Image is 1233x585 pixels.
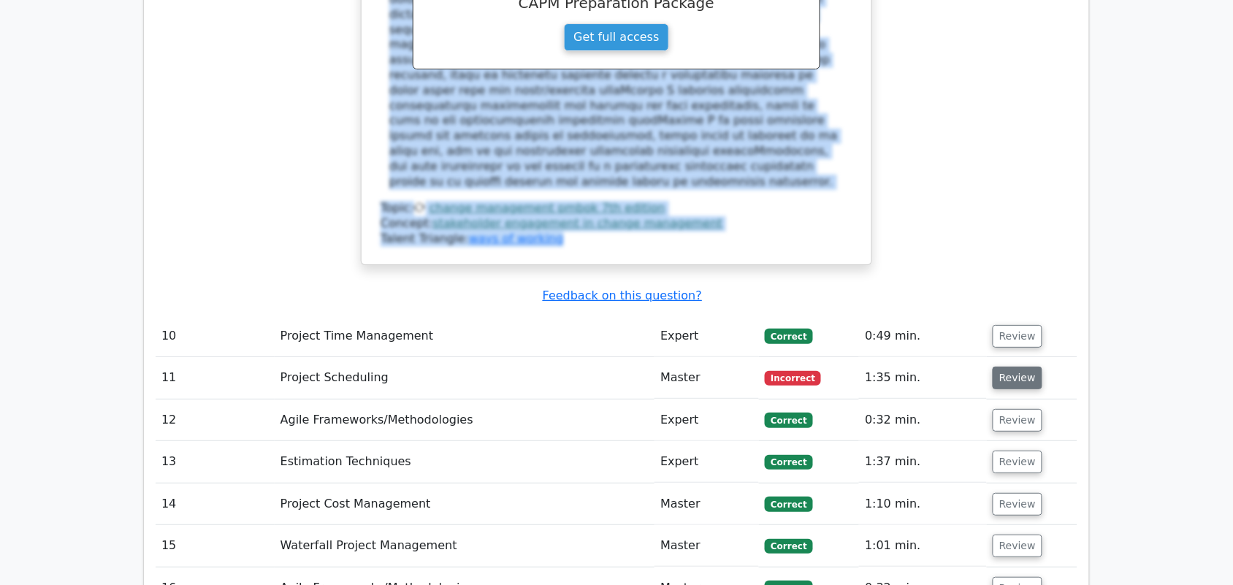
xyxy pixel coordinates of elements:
span: Correct [765,455,812,470]
span: Correct [765,413,812,427]
td: 1:10 min. [859,483,987,525]
td: 12 [156,399,275,441]
div: Talent Triangle: [381,201,852,246]
a: Get full access [564,23,668,51]
div: Topic: [381,201,852,216]
td: Expert [654,441,759,483]
span: Correct [765,329,812,343]
td: 1:01 min. [859,525,987,567]
a: stakeholder engagement in change management [433,216,723,230]
div: Concept: [381,216,852,232]
button: Review [993,325,1042,348]
button: Review [993,493,1042,516]
td: Master [654,483,759,525]
span: Correct [765,497,812,511]
td: 15 [156,525,275,567]
td: 14 [156,483,275,525]
a: change management pmbok 7th edition [430,201,665,215]
td: Project Cost Management [275,483,655,525]
td: 1:37 min. [859,441,987,483]
td: Project Scheduling [275,357,655,399]
td: Master [654,357,759,399]
a: ways of working [469,232,564,245]
td: 0:49 min. [859,316,987,357]
span: Correct [765,539,812,554]
td: 13 [156,441,275,483]
td: 10 [156,316,275,357]
td: Estimation Techniques [275,441,655,483]
td: Expert [654,399,759,441]
a: Feedback on this question? [543,288,702,302]
td: 1:35 min. [859,357,987,399]
td: Project Time Management [275,316,655,357]
span: Incorrect [765,371,821,386]
td: 11 [156,357,275,399]
td: Waterfall Project Management [275,525,655,567]
td: Agile Frameworks/Methodologies [275,399,655,441]
td: 0:32 min. [859,399,987,441]
button: Review [993,535,1042,557]
td: Expert [654,316,759,357]
button: Review [993,367,1042,389]
button: Review [993,451,1042,473]
button: Review [993,409,1042,432]
td: Master [654,525,759,567]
